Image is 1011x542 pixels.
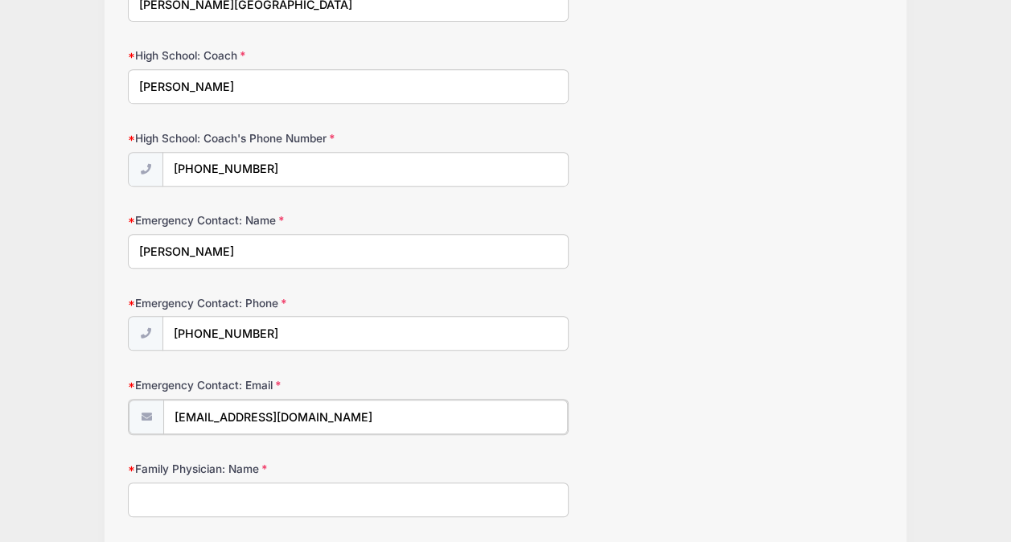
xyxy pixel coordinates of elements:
[128,295,380,311] label: Emergency Contact: Phone
[128,377,380,393] label: Emergency Contact: Email
[163,400,568,434] input: email@email.com
[128,461,380,477] label: Family Physician: Name
[128,212,380,228] label: Emergency Contact: Name
[128,47,380,64] label: High School: Coach
[128,130,380,146] label: High School: Coach's Phone Number
[162,316,569,351] input: (xxx) xxx-xxxx
[162,152,569,187] input: (xxx) xxx-xxxx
